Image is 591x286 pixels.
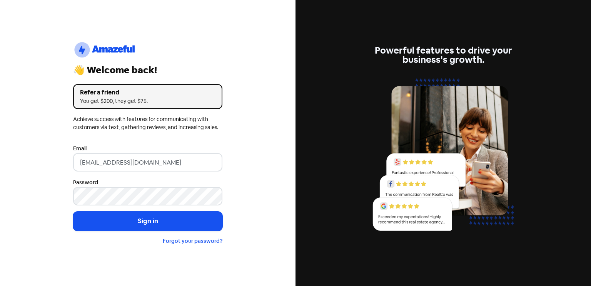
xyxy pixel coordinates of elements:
[73,145,87,153] label: Email
[369,74,518,240] img: reviews
[73,115,222,131] div: Achieve success with features for communicating with customers via text, gathering reviews, and i...
[80,97,215,105] div: You get $200, they get $75.
[73,212,222,231] button: Sign in
[163,237,222,244] a: Forgot your password?
[73,66,222,75] div: 👋 Welcome back!
[369,46,518,64] div: Powerful features to drive your business's growth.
[73,178,98,187] label: Password
[73,153,222,172] input: Enter your email address...
[80,88,215,97] div: Refer a friend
